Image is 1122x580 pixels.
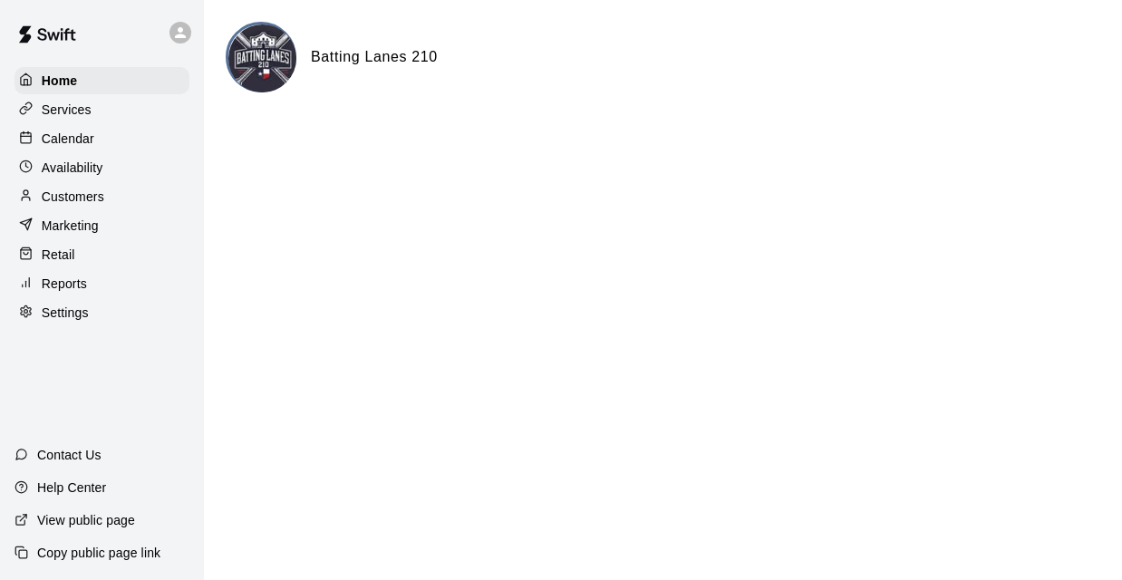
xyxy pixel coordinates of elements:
[42,159,103,177] p: Availability
[42,130,94,148] p: Calendar
[15,212,189,239] a: Marketing
[15,96,189,123] a: Services
[228,24,296,92] img: Batting Lanes 210 logo
[311,45,438,69] h6: Batting Lanes 210
[42,246,75,264] p: Retail
[42,188,104,206] p: Customers
[15,154,189,181] a: Availability
[15,270,189,297] a: Reports
[42,304,89,322] p: Settings
[42,217,99,235] p: Marketing
[37,544,160,562] p: Copy public page link
[15,241,189,268] a: Retail
[15,299,189,326] a: Settings
[37,511,135,529] p: View public page
[42,101,92,119] p: Services
[42,275,87,293] p: Reports
[37,446,102,464] p: Contact Us
[15,67,189,94] a: Home
[37,478,106,497] p: Help Center
[42,72,78,90] p: Home
[15,183,189,210] a: Customers
[15,125,189,152] a: Calendar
